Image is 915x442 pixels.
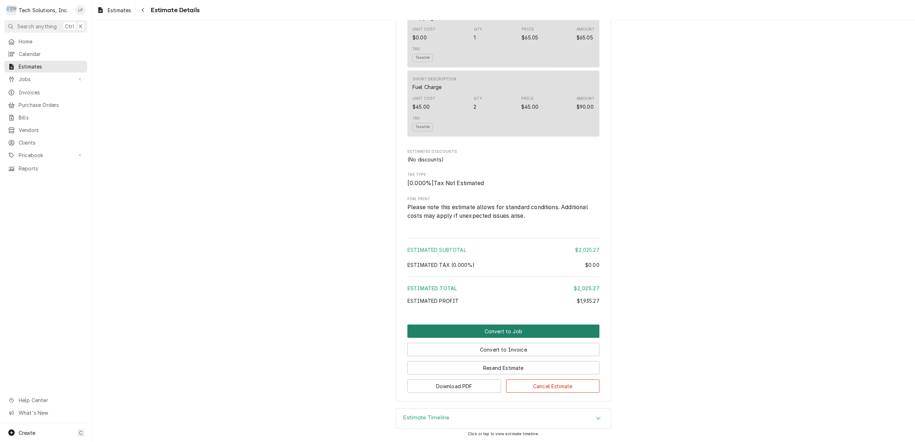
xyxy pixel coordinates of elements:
[396,409,611,429] button: Accordion Details Expand Trigger
[19,114,84,121] span: Bills
[522,27,534,32] div: Price
[4,86,87,98] a: Invoices
[412,27,435,41] div: Cost
[19,50,84,58] span: Calendar
[585,261,599,269] div: $0.00
[19,101,84,109] span: Purchase Orders
[407,180,484,187] span: [ 0.000 %] Tax Not Estimated
[407,156,599,163] div: Estimated Discounts List
[79,23,83,30] span: K
[149,5,200,15] span: Estimate Details
[94,4,134,16] a: Estimates
[412,76,457,82] div: Short Description
[407,196,599,220] div: Fine Print
[576,96,594,102] div: Amount
[4,163,87,174] a: Reports
[407,203,599,220] span: Fine Print
[407,172,599,187] div: Tax Type
[412,76,457,91] div: Short Description
[19,75,73,83] span: Jobs
[522,27,538,41] div: Price
[4,20,87,33] button: Search anythingCtrlK
[407,235,599,310] div: Amount Summary
[412,96,435,110] div: Cost
[4,61,87,72] a: Estimates
[574,285,599,292] div: $2,025.27
[396,409,611,429] div: Accordion Header
[473,96,483,110] div: Quantity
[407,204,589,219] span: Please note this estimate allows for standard conditions. Additional costs may apply if unexpecte...
[407,338,599,356] div: Button Group Row
[19,430,35,436] span: Create
[407,71,599,137] div: Line Item
[6,5,17,15] div: T
[407,325,599,338] div: Button Group Row
[17,23,57,30] span: Search anything
[412,116,420,121] div: Tax
[19,139,84,146] span: Clients
[468,432,539,436] span: Click or tap to view estimate timeline.
[473,103,476,110] div: Quantity
[577,297,599,305] div: $1,935.27
[396,408,611,429] div: Estimate Timeline
[576,96,594,110] div: Amount
[407,196,599,202] span: Fine Print
[506,380,600,393] button: Cancel Estimate
[407,285,599,292] div: Estimated Total
[4,407,87,419] a: Go to What's New
[576,27,594,32] div: Amount
[474,34,476,41] div: Quantity
[473,96,483,102] div: Qty.
[412,103,430,110] div: Cost
[576,27,594,41] div: Amount
[521,96,533,102] div: Price
[108,6,131,14] span: Estimates
[407,325,599,393] div: Button Group
[407,261,599,269] div: Estimated Tax
[407,149,599,155] span: Estimated Discounts
[4,48,87,60] a: Calendar
[19,151,73,159] span: Pricebook
[407,1,599,140] div: Estimated Trip Charges, Diagnostic Fees, etc. List
[4,73,87,85] a: Go to Jobs
[75,5,85,15] div: Lisa Paschal's Avatar
[412,123,433,131] span: Taxable
[79,429,83,437] span: C
[412,83,442,91] div: Short Description
[412,96,435,102] div: Unit Cost
[407,246,599,254] div: Estimated Subtotal
[407,149,599,163] div: Estimated Discounts
[407,172,599,178] span: Tax Type
[522,34,538,41] div: Price
[65,23,74,30] span: Ctrl
[412,54,433,62] span: Taxable
[137,4,149,16] button: Navigate back
[576,34,593,41] div: Amount
[4,36,87,47] a: Home
[407,297,599,305] div: Estimated Profit
[4,99,87,111] a: Purchase Orders
[4,394,87,406] a: Go to Help Center
[75,5,85,15] div: LP
[403,414,450,421] h3: Estimate Timeline
[19,396,83,404] span: Help Center
[407,1,599,67] div: Line Item
[19,63,84,70] span: Estimates
[19,409,83,417] span: What's New
[407,375,599,393] div: Button Group Row
[4,137,87,149] a: Clients
[575,246,599,254] div: $2,025.27
[576,103,594,110] div: Amount
[6,5,17,15] div: Tech Solutions, Inc.'s Avatar
[407,380,501,393] button: Download PDF
[521,96,538,110] div: Price
[407,343,599,356] button: Convert to Invoice
[407,325,599,338] button: Convert to Job
[407,298,459,304] span: Estimated Profit
[521,103,538,110] div: Price
[19,6,68,14] div: Tech Solutions, Inc.
[407,361,599,375] button: Resend Estimate
[412,34,427,41] div: Cost
[412,27,435,32] div: Unit Cost
[19,38,84,45] span: Home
